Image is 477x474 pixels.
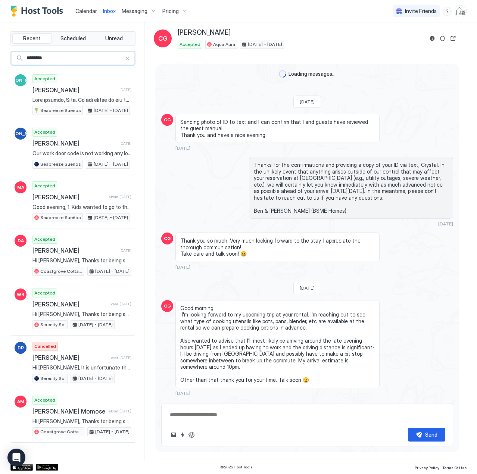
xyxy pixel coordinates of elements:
span: [DATE] - [DATE] [248,41,282,48]
span: Inbox [103,8,116,14]
span: Seabreeze Sueños [40,107,81,114]
span: Messaging [122,8,147,15]
button: Send [408,428,445,442]
span: Accepted [34,129,55,135]
span: Hi [PERSON_NAME], It is unfortunate that your plans have changed for staying at Serenity Sol. Des... [32,364,131,371]
a: App Store [10,464,33,471]
button: ChatGPT Auto Reply [187,430,196,439]
span: Accepted [34,183,55,189]
span: [PERSON_NAME] [2,77,39,84]
button: Quick reply [178,430,187,439]
span: Serenity Sol [40,321,66,328]
span: Thank you so much. Very much looking forward to the stay. I appreciate the thorough communication... [180,237,375,257]
span: Calendar [75,8,97,14]
a: Host Tools Logo [10,6,66,17]
span: [DATE] [119,141,131,146]
span: [DATE] [438,221,453,227]
span: Scheduled [60,35,86,42]
a: Calendar [75,7,97,15]
span: Thanks for the confirmations and providing a copy of your ID via text, Crystal. In the unlikely e... [254,162,448,214]
span: Privacy Policy [415,465,439,470]
span: about [DATE] [109,194,131,199]
button: Recent [12,33,52,44]
button: Unread [94,33,134,44]
span: [PERSON_NAME] [32,140,116,147]
span: Invite Friends [405,8,437,15]
span: [PERSON_NAME] Momose [32,408,106,415]
span: Hi [PERSON_NAME], Thanks for being such a great guest and taking good care of our home. We gladly... [32,311,131,318]
span: CG [164,116,171,123]
span: [DATE] [119,248,131,253]
span: Aqua Aura [213,41,235,48]
div: Send [425,431,437,439]
span: Good evening, 1. Kids wanted to go to the beach 2. Yes 3. Yes 4. 5, no pets 5. No at all [32,204,131,211]
span: [PERSON_NAME] [32,300,108,308]
span: WR [17,291,24,298]
span: Terms Of Use [442,465,467,470]
span: Coastgrove Cottage [40,268,82,275]
a: Google Play Store [36,464,58,471]
span: CG [164,303,171,309]
a: Privacy Policy [415,463,439,471]
span: [DATE] - [DATE] [94,214,128,221]
span: [DATE] [119,87,131,92]
span: Accepted [34,75,55,82]
span: DR [18,344,24,351]
div: tab-group [10,31,135,46]
span: [DATE] [300,99,315,105]
input: Input Field [24,52,125,65]
span: Accepted [180,41,200,48]
button: Upload image [169,430,178,439]
span: Serenity Sol [40,375,66,382]
button: Scheduled [53,33,93,44]
span: Good morning! I'm looking forward to my upcoming trip at your rental. I'm reaching out to see wha... [180,305,375,383]
span: Seabreeze Sueños [40,214,81,221]
span: Hi [PERSON_NAME], Thanks for being such a great guest and taking good care of our home. We gladly... [32,418,131,425]
span: [PERSON_NAME] [32,354,108,361]
span: over [DATE] [111,355,131,360]
span: about [DATE] [109,409,131,414]
span: Pricing [162,8,179,15]
button: Open reservation [449,34,458,43]
span: Unread [105,35,123,42]
div: menu [443,7,452,16]
span: [DATE] - [DATE] [95,428,130,435]
span: Seabreeze Sueños [40,161,81,168]
span: [DATE] - [DATE] [94,107,128,114]
div: Open Intercom Messenger [7,449,25,467]
span: [DATE] [175,264,190,270]
span: Loading messages... [289,71,336,77]
span: Accepted [34,236,55,243]
span: [DATE] - [DATE] [78,321,113,328]
span: [PERSON_NAME] [178,28,231,37]
span: [PERSON_NAME] [32,86,116,94]
span: Cancelled [34,343,56,350]
div: loading [279,70,286,78]
span: Sending photo of ID to text and I can confirm that I and guests have reviewed the guest manual. T... [180,119,375,138]
span: [DATE] - [DATE] [95,268,130,275]
div: User profile [455,5,467,17]
span: Accepted [34,290,55,296]
span: [DATE] [300,285,315,291]
span: [PERSON_NAME] [32,247,116,254]
span: [DATE] - [DATE] [78,375,113,382]
span: MA [17,184,24,191]
span: Accepted [34,397,55,403]
span: Our work door code is not working any longer could you please give us a new one or a master code [32,150,131,157]
span: DA [18,237,24,244]
span: CG [158,34,168,43]
span: Coastgrove Cottage [40,428,82,435]
span: Recent [23,35,41,42]
span: [DATE] [175,145,190,151]
button: Sync reservation [438,34,447,43]
button: Reservation information [428,34,437,43]
span: [PERSON_NAME] [32,193,106,201]
span: [DATE] [175,390,190,396]
span: Lore ipsumdo, Sita. Co adi elitse do eiu temp inc utlab, et dolore ma aliqu eni admin ven quisnos... [32,97,131,103]
a: Inbox [103,7,116,15]
span: © 2025 Host Tools [220,465,253,470]
span: over [DATE] [111,302,131,306]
